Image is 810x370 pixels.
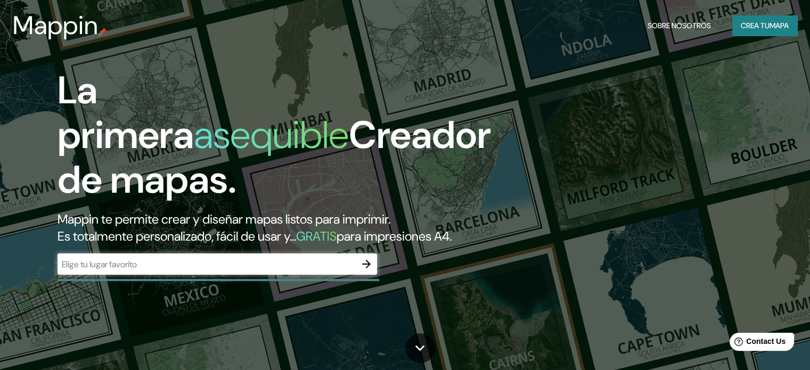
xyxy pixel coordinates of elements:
[643,15,715,36] button: Sobre nosotros
[194,110,349,160] font: asequible
[58,110,491,204] font: Creador de mapas.
[58,65,194,160] font: La primera
[337,228,452,244] font: para impresiones A4.
[741,21,770,30] font: Crea tu
[58,228,296,244] font: Es totalmente personalizado, fácil de usar y...
[732,15,797,36] button: Crea tumapa
[58,211,390,227] font: Mappin te permite crear y diseñar mapas listos para imprimir.
[13,9,99,42] font: Mappin
[715,328,798,358] iframe: Help widget launcher
[648,21,711,30] font: Sobre nosotros
[99,28,107,36] img: pin de mapeo
[770,21,789,30] font: mapa
[58,258,356,270] input: Elige tu lugar favorito
[296,228,337,244] font: GRATIS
